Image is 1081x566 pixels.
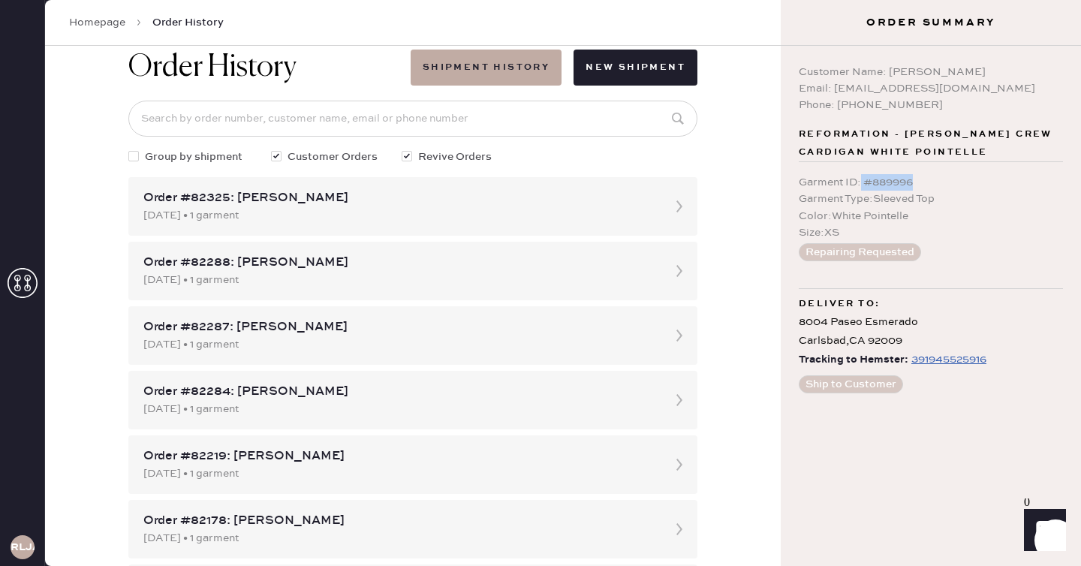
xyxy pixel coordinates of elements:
div: Garment ID : # 889996 [799,174,1063,191]
a: Homepage [69,15,125,30]
div: [DATE] • 1 garment [143,336,655,353]
div: Order #82288: [PERSON_NAME] [143,254,655,272]
div: [DATE] • 1 garment [143,465,655,482]
a: 391945525916 [908,351,986,369]
h3: RLJA [11,542,35,552]
div: https://www.fedex.com/apps/fedextrack/?tracknumbers=391945525916&cntry_code=US [911,351,986,369]
button: New Shipment [574,50,697,86]
div: Order #82287: [PERSON_NAME] [143,318,655,336]
span: Deliver to: [799,295,880,313]
div: Color : White Pointelle [799,208,1063,224]
span: Reformation - [PERSON_NAME] Crew Cardigan White Pointelle [799,125,1063,161]
div: 8004 Paseo Esmerado Carlsbad , CA 92009 [799,313,1063,351]
span: Group by shipment [145,149,242,165]
button: Repairing Requested [799,243,921,261]
div: Size : XS [799,224,1063,241]
span: Order History [152,15,224,30]
div: Customer Name: [PERSON_NAME] [799,64,1063,80]
iframe: Front Chat [1010,498,1074,563]
span: Customer Orders [288,149,378,165]
div: [DATE] • 1 garment [143,272,655,288]
div: [DATE] • 1 garment [143,530,655,546]
div: Phone: [PHONE_NUMBER] [799,97,1063,113]
h3: Order Summary [781,15,1081,30]
div: Order #82284: [PERSON_NAME] [143,383,655,401]
div: [DATE] • 1 garment [143,401,655,417]
div: Order #82325: [PERSON_NAME] [143,189,655,207]
h1: Order History [128,50,297,86]
button: Shipment History [411,50,562,86]
div: Order #82178: [PERSON_NAME] [143,512,655,530]
button: Ship to Customer [799,375,903,393]
div: [DATE] • 1 garment [143,207,655,224]
span: Tracking to Hemster: [799,351,908,369]
div: Order #82219: [PERSON_NAME] [143,447,655,465]
div: Email: [EMAIL_ADDRESS][DOMAIN_NAME] [799,80,1063,97]
span: Revive Orders [418,149,492,165]
input: Search by order number, customer name, email or phone number [128,101,697,137]
div: Garment Type : Sleeved Top [799,191,1063,207]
